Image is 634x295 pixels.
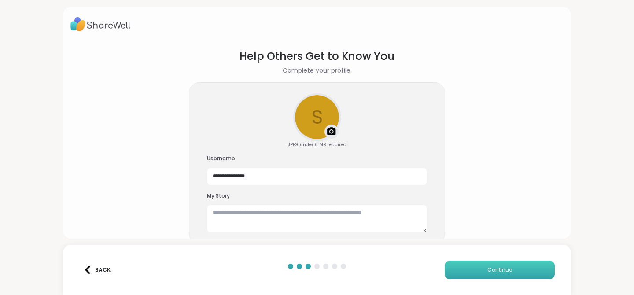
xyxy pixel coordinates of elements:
[207,155,427,162] h3: Username
[288,141,346,148] div: JPEG under 6 MB required
[70,14,131,34] img: ShareWell Logo
[84,266,111,274] div: Back
[240,48,394,64] h1: Help Others Get to Know You
[79,261,114,279] button: Back
[283,66,352,75] h2: Complete your profile.
[487,266,512,274] span: Continue
[445,261,555,279] button: Continue
[207,192,427,200] h3: My Story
